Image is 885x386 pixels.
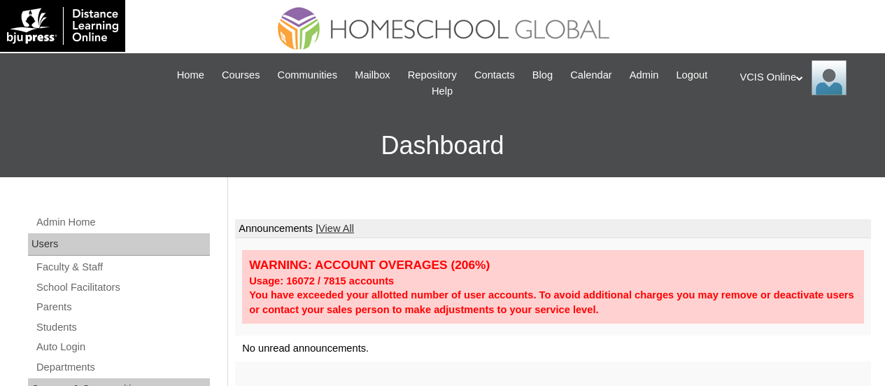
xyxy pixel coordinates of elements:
[35,319,210,336] a: Students
[525,67,560,83] a: Blog
[278,67,338,83] span: Communities
[669,67,714,83] a: Logout
[408,67,457,83] span: Repository
[563,67,618,83] a: Calendar
[177,67,204,83] span: Home
[348,67,397,83] a: Mailbox
[35,214,210,231] a: Admin Home
[215,67,267,83] a: Courses
[474,67,515,83] span: Contacts
[432,83,453,99] span: Help
[812,60,847,95] img: VCIS Online Admin
[35,298,210,316] a: Parents
[630,67,659,83] span: Admin
[35,359,210,376] a: Departments
[35,279,210,296] a: School Facilitators
[676,67,707,83] span: Logout
[235,219,871,239] td: Announcements |
[235,336,871,361] td: No unread announcements.
[35,338,210,356] a: Auto Login
[318,223,354,234] a: View All
[401,67,464,83] a: Repository
[355,67,390,83] span: Mailbox
[623,67,666,83] a: Admin
[7,114,878,177] h3: Dashboard
[28,233,210,256] div: Users
[249,288,857,317] div: You have exceeded your allotted number of user accounts. To avoid additional charges you may remo...
[425,83,460,99] a: Help
[467,67,522,83] a: Contacts
[7,7,118,45] img: logo-white.png
[222,67,260,83] span: Courses
[271,67,345,83] a: Communities
[170,67,211,83] a: Home
[35,259,210,276] a: Faculty & Staff
[249,257,857,273] div: WARNING: ACCOUNT OVERAGES (206%)
[532,67,553,83] span: Blog
[249,275,394,287] strong: Usage: 16072 / 7815 accounts
[570,67,611,83] span: Calendar
[740,60,872,95] div: VCIS Online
